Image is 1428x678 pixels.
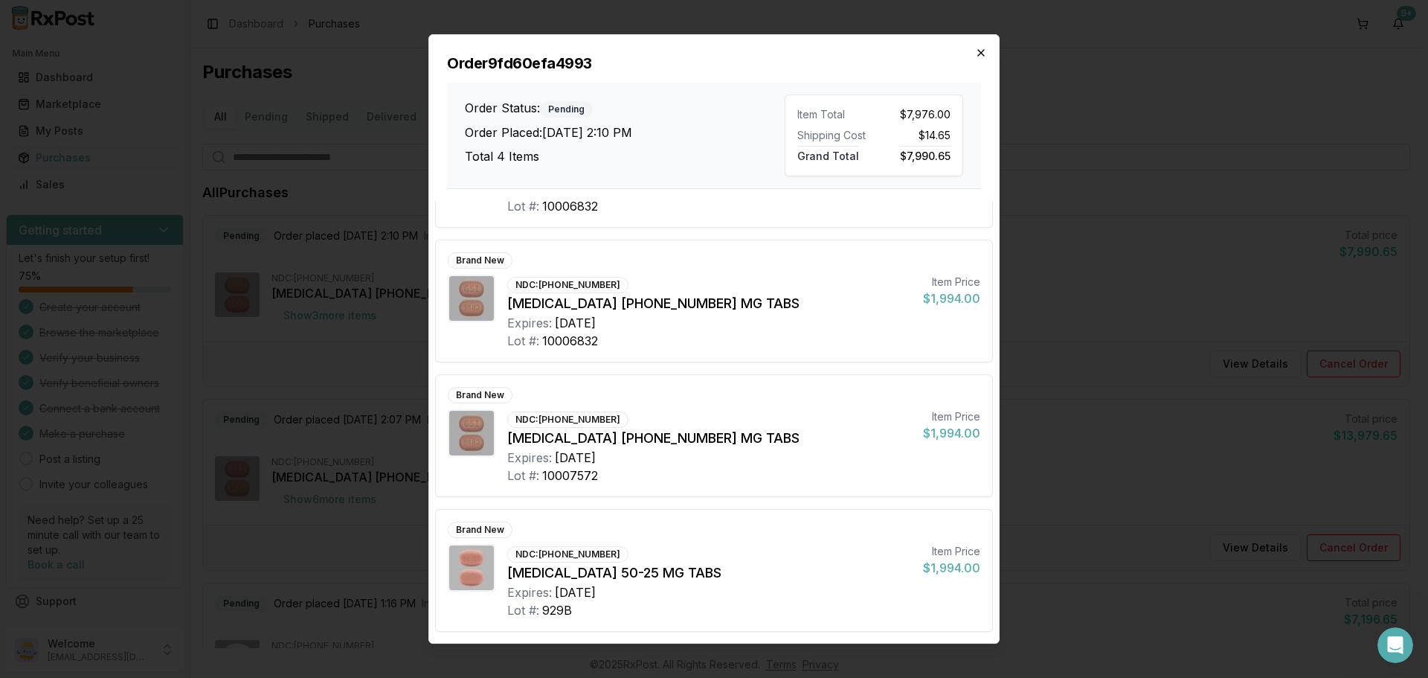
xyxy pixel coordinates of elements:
[447,53,981,74] h2: Order 9fd60efa4993
[24,164,141,173] div: [PERSON_NAME] • 2h ago
[507,197,539,215] div: Lot #:
[507,293,911,314] div: [MEDICAL_DATA] [PHONE_NUMBER] MG TABS
[71,487,83,499] button: Gif picker
[12,86,244,161] div: Just letting you know the 2 pharmacies you purchased from [DATE] they are out until [DATE] due to...
[555,449,596,467] div: [DATE]
[507,601,539,619] div: Lot #:
[255,482,279,505] button: Send a message…
[923,424,980,442] div: $1,994.00
[12,86,286,188] div: Manuel says…
[923,275,980,290] div: Item Price
[542,197,598,215] div: 10006832
[923,290,980,307] div: $1,994.00
[507,428,911,449] div: [MEDICAL_DATA] [PHONE_NUMBER] MG TABS
[448,252,512,269] div: Brand New
[210,223,286,255] div: np thanks
[47,487,59,499] button: Emoji picker
[923,559,980,577] div: $1,994.00
[465,147,785,165] h3: Total 4 Items
[42,8,66,32] img: Profile image for Manuel
[465,124,785,141] h3: Order Placed: [DATE] 2:10 PM
[449,411,494,455] img: Biktarvy 50-200-25 MG TABS
[507,314,552,332] div: Expires:
[797,146,859,162] span: Grand Total
[261,6,288,33] div: Close
[900,146,951,162] span: $7,990.65
[542,601,572,619] div: 929B
[448,387,512,403] div: Brand New
[540,101,593,118] div: Pending
[1377,627,1413,663] iframe: Intercom live chat
[507,412,628,428] div: NDC: [PHONE_NUMBER]
[507,332,539,350] div: Lot #:
[222,231,274,246] div: np thanks
[555,583,596,601] div: [DATE]
[797,107,868,122] div: Item Total
[258,197,274,212] div: okj
[13,456,285,482] textarea: Message…
[12,223,286,273] div: SAM says…
[24,95,232,153] div: Just letting you know the 2 pharmacies you purchased from [DATE] they are out until [DATE] due to...
[507,449,552,467] div: Expires:
[542,332,598,350] div: 10006832
[542,467,598,484] div: 10007572
[507,546,628,563] div: NDC: [PHONE_NUMBER]
[12,188,286,223] div: SAM says…
[246,188,286,221] div: okj
[507,467,539,484] div: Lot #:
[923,544,980,559] div: Item Price
[507,563,911,583] div: [MEDICAL_DATA] 50-25 MG TABS
[507,277,628,293] div: NDC: [PHONE_NUMBER]
[23,487,35,499] button: Upload attachment
[449,276,494,321] img: Biktarvy 50-200-25 MG TABS
[233,6,261,34] button: Home
[465,99,785,118] h3: Order Status:
[923,409,980,424] div: Item Price
[507,583,552,601] div: Expires:
[880,128,951,143] div: $14.65
[449,546,494,590] img: Juluca 50-25 MG TABS
[555,314,596,332] div: [DATE]
[10,6,38,34] button: go back
[900,107,951,122] span: $7,976.00
[72,19,178,33] p: Active in the last 15m
[448,522,512,538] div: Brand New
[72,7,169,19] h1: [PERSON_NAME]
[797,128,868,143] div: Shipping Cost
